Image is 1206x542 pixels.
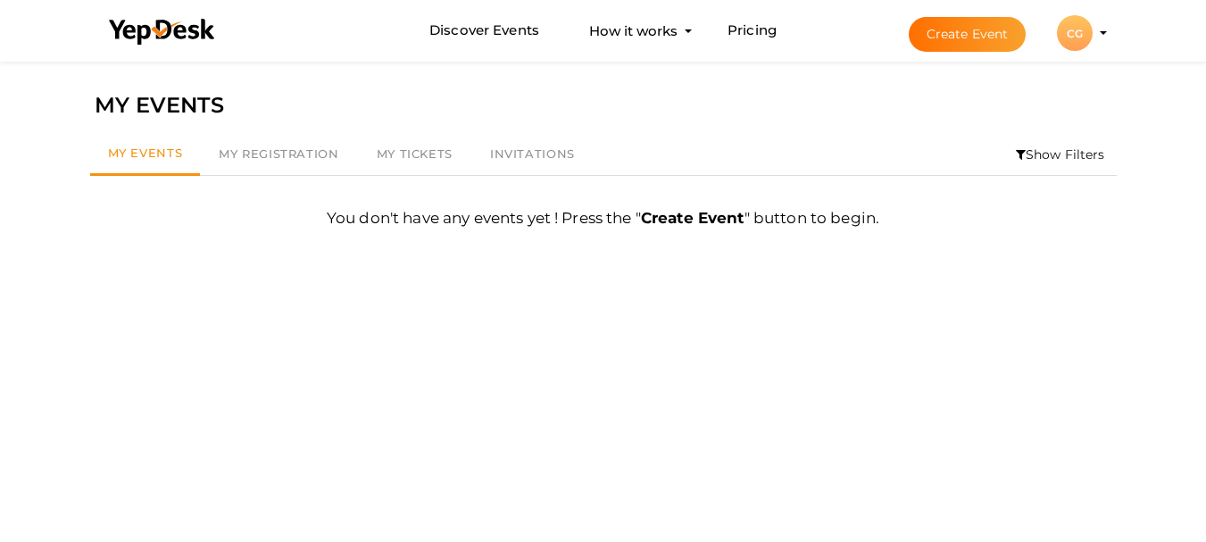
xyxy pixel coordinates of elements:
[200,134,357,175] a: My Registration
[909,17,1027,52] button: Create Event
[377,146,453,161] span: My Tickets
[108,146,183,160] span: My Events
[219,146,338,161] span: My Registration
[490,146,575,161] span: Invitations
[1057,15,1093,51] div: CG
[95,88,1112,122] div: MY EVENTS
[327,207,879,242] label: You don't have any events yet ! Press the " " button to begin.
[1052,14,1098,52] button: CG
[90,134,201,176] a: My Events
[429,14,539,47] a: Discover Events
[1004,134,1117,175] li: Show Filters
[471,134,594,175] a: Invitations
[641,209,744,227] b: Create Event
[728,14,777,47] a: Pricing
[584,14,683,47] button: How it works
[1057,27,1093,40] profile-pic: CG
[358,134,471,175] a: My Tickets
